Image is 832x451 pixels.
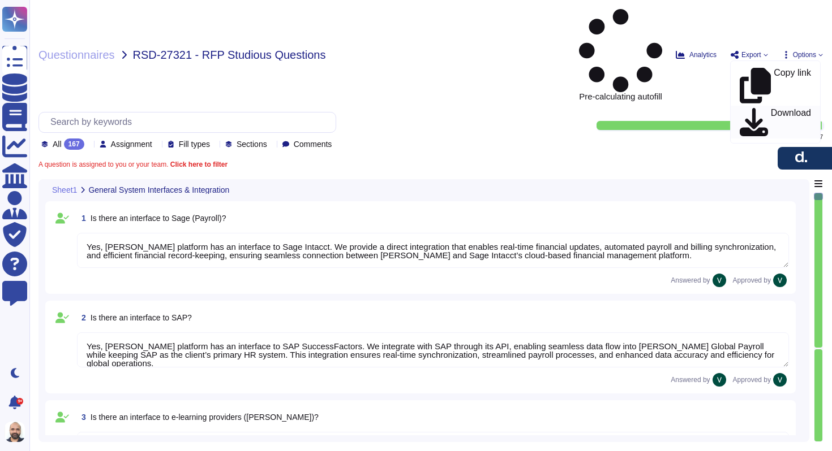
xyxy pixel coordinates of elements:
span: Sections [237,140,267,148]
img: user [713,373,726,387]
button: user [2,419,33,444]
span: Sheet1 [52,186,77,194]
span: 1 [77,214,86,222]
span: Analytics [689,51,717,58]
span: 3 [77,413,86,421]
span: Options [793,51,816,58]
span: Answered by [671,376,710,383]
div: 167 [64,138,84,150]
span: Approved by [733,376,771,383]
p: Download [771,109,811,136]
img: user [713,274,726,287]
span: Fill types [179,140,210,148]
img: user [773,274,787,287]
button: Analytics [676,50,717,59]
span: Is there an interface to SAP? [91,313,192,322]
span: Export [741,51,761,58]
a: Copy link [731,66,820,106]
span: A question is assigned to you or your team. [38,161,228,168]
span: All [53,140,62,148]
span: Pre-calculating autofill [579,9,662,101]
span: RSD-27321 - RFP Studious Questions [133,49,326,60]
span: Comments [294,140,332,148]
img: user [773,373,787,387]
textarea: Yes, [PERSON_NAME] platform has an interface to Sage Intacct. We provide a direct integration tha... [77,233,789,268]
span: Is there an interface to e-learning providers ([PERSON_NAME])? [91,413,319,422]
span: Questionnaires [38,49,115,60]
textarea: Yes, [PERSON_NAME] platform has an interface to SAP SuccessFactors. We integrate with SAP through... [77,332,789,367]
input: Search by keywords [45,112,336,132]
span: Is there an interface to Sage (Payroll)? [91,214,226,223]
span: 2 [77,314,86,322]
div: 9+ [16,398,23,405]
b: Click here to filter [168,161,228,168]
span: Answered by [671,277,710,284]
a: Download [731,106,820,138]
span: General System Interfaces & Integration [88,186,229,194]
span: Assignment [111,140,152,148]
span: Approved by [733,277,771,284]
p: Copy link [774,68,811,103]
img: user [5,422,25,442]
